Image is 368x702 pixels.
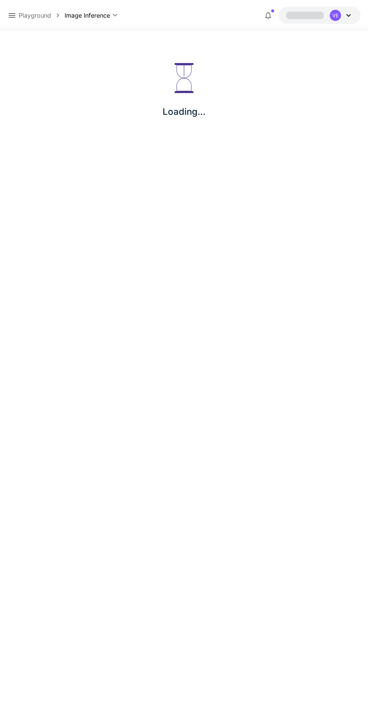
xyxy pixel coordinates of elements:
nav: breadcrumb [19,11,65,20]
span: Image Inference [65,11,110,20]
a: Playground [19,11,51,20]
div: VE [330,10,341,21]
button: VE [279,7,360,24]
p: Loading... [163,105,205,119]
